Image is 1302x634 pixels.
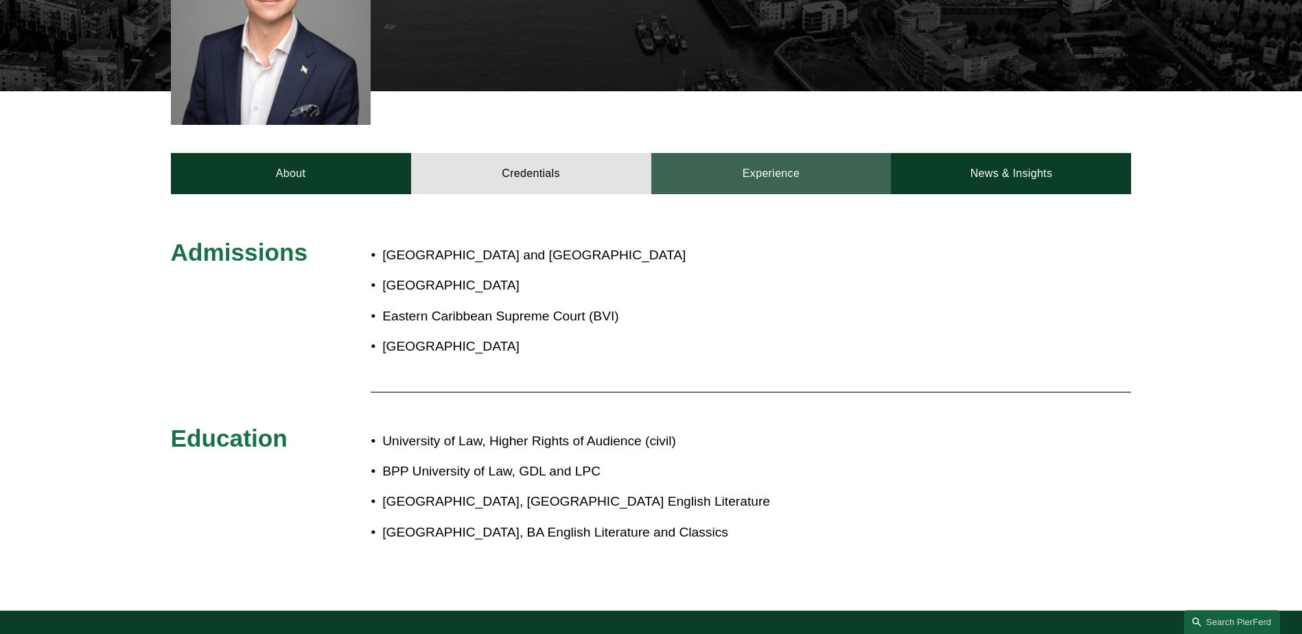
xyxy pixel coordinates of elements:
a: About [171,153,411,194]
p: [GEOGRAPHIC_DATA] [382,335,731,359]
span: Admissions [171,239,307,266]
p: Eastern Caribbean Supreme Court (BVI) [382,305,731,329]
p: [GEOGRAPHIC_DATA], [GEOGRAPHIC_DATA] English Literature [382,490,1011,514]
span: Education [171,425,288,451]
a: Experience [651,153,892,194]
a: Credentials [411,153,651,194]
p: BPP University of Law, GDL and LPC [382,460,1011,484]
a: Search this site [1184,610,1280,634]
p: [GEOGRAPHIC_DATA] and [GEOGRAPHIC_DATA] [382,244,731,268]
p: [GEOGRAPHIC_DATA] [382,274,731,298]
p: [GEOGRAPHIC_DATA], BA English Literature and Classics [382,521,1011,545]
p: University of Law, Higher Rights of Audience (civil) [382,430,1011,454]
a: News & Insights [891,153,1131,194]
